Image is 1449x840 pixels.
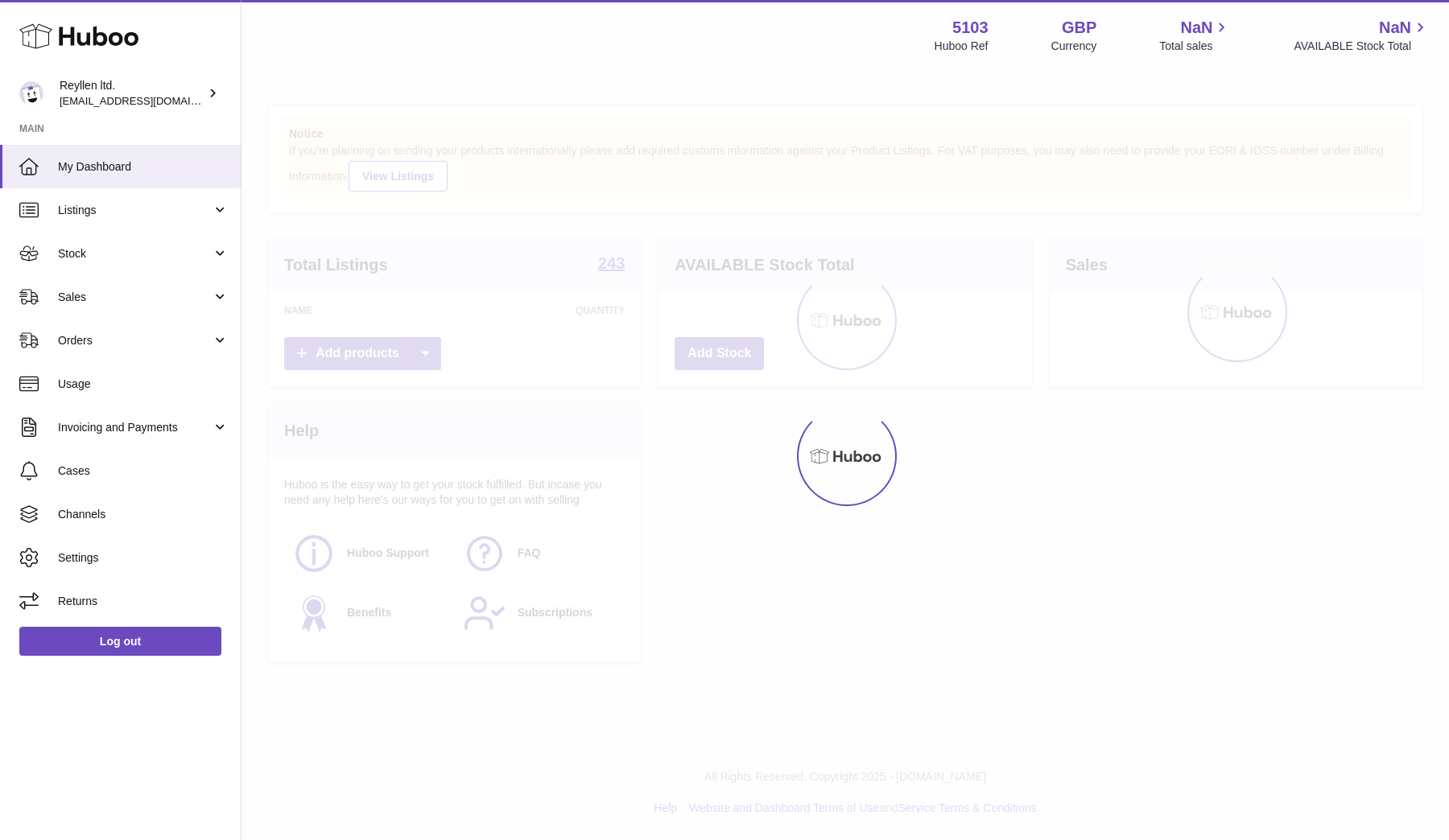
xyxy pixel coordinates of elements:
span: Sales [58,290,212,305]
img: reyllen@reyllen.com [19,81,43,105]
div: Huboo Ref [935,39,989,54]
span: Channels [58,507,229,522]
span: My Dashboard [58,159,229,175]
strong: 5103 [952,17,989,39]
span: Listings [58,203,212,218]
div: Reyllen ltd. [60,78,204,109]
div: Currency [1051,39,1097,54]
span: AVAILABLE Stock Total [1294,39,1430,54]
a: NaN AVAILABLE Stock Total [1294,17,1430,54]
span: Total sales [1159,39,1231,54]
span: Cases [58,463,229,479]
span: Settings [58,550,229,566]
span: NaN [1379,17,1411,39]
span: Stock [58,246,212,261]
span: Returns [58,594,229,609]
span: Usage [58,377,229,392]
span: [EMAIL_ADDRESS][DOMAIN_NAME] [60,94,237,107]
strong: GBP [1062,17,1096,39]
a: NaN Total sales [1159,17,1231,54]
span: Invoicing and Payments [58,420,212,435]
a: Log out [19,627,221,656]
span: NaN [1180,17,1212,39]
span: Orders [58,333,212,348]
